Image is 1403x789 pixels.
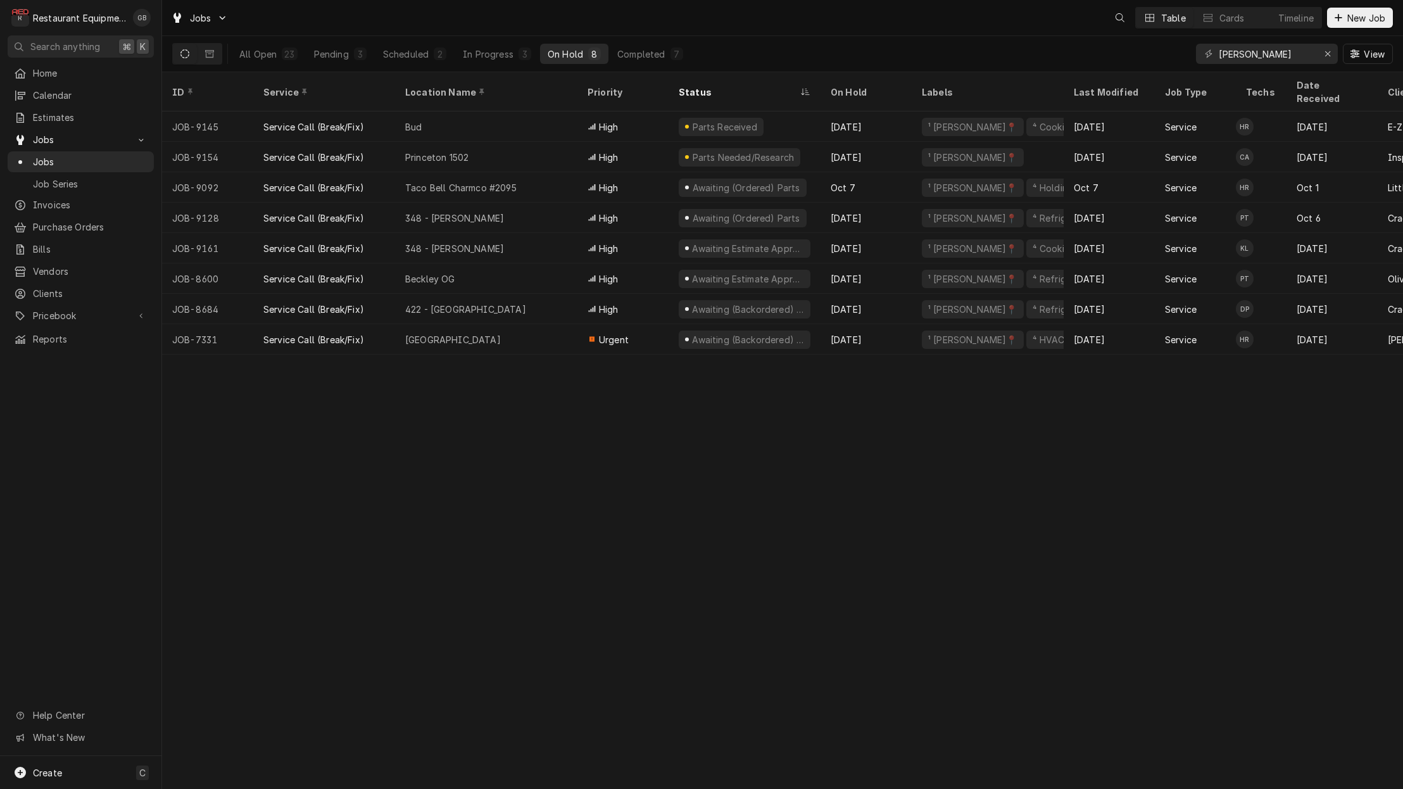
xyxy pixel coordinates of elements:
[1236,239,1254,257] div: Kaleb Lewis's Avatar
[1246,85,1276,99] div: Techs
[33,309,129,322] span: Pricebook
[691,303,805,316] div: Awaiting (Backordered) Parts
[162,263,253,294] div: JOB-8600
[927,333,1019,346] div: ¹ [PERSON_NAME]📍
[821,172,912,203] div: Oct 7
[1064,203,1155,233] div: [DATE]
[8,217,154,237] a: Purchase Orders
[1236,118,1254,136] div: HR
[33,177,148,191] span: Job Series
[162,324,253,355] div: JOB-7331
[1297,79,1365,105] div: Date Received
[1165,151,1197,164] div: Service
[821,233,912,263] div: [DATE]
[591,47,598,61] div: 8
[1110,8,1130,28] button: Open search
[927,120,1019,134] div: ¹ [PERSON_NAME]📍
[33,243,148,256] span: Bills
[405,211,504,225] div: 348 - [PERSON_NAME]
[673,47,681,61] div: 7
[139,766,146,780] span: C
[263,303,364,316] div: Service Call (Break/Fix)
[617,47,665,61] div: Completed
[691,333,805,346] div: Awaiting (Backordered) Parts
[33,198,148,211] span: Invoices
[33,111,148,124] span: Estimates
[33,133,129,146] span: Jobs
[821,324,912,355] div: [DATE]
[1236,300,1254,318] div: Donovan Pruitt's Avatar
[405,151,469,164] div: Princeton 1502
[1236,239,1254,257] div: KL
[33,89,148,102] span: Calendar
[33,220,148,234] span: Purchase Orders
[33,731,146,744] span: What's New
[599,181,619,194] span: High
[927,181,1019,194] div: ¹ [PERSON_NAME]📍
[33,155,148,168] span: Jobs
[821,111,912,142] div: [DATE]
[1236,331,1254,348] div: HR
[33,11,126,25] div: Restaurant Equipment Diagnostics
[821,294,912,324] div: [DATE]
[599,120,619,134] span: High
[405,85,565,99] div: Location Name
[166,8,233,28] a: Go to Jobs
[1064,111,1155,142] div: [DATE]
[8,261,154,282] a: Vendors
[831,85,899,99] div: On Hold
[133,9,151,27] div: Gary Beaver's Avatar
[1236,148,1254,166] div: CA
[927,151,1019,164] div: ¹ [PERSON_NAME]📍
[133,9,151,27] div: GB
[1165,211,1197,225] div: Service
[356,47,364,61] div: 3
[1236,270,1254,287] div: Paxton Turner's Avatar
[1064,142,1155,172] div: [DATE]
[599,303,619,316] span: High
[463,47,513,61] div: In Progress
[1287,172,1378,203] div: Oct 1
[927,303,1019,316] div: ¹ [PERSON_NAME]📍
[691,181,801,194] div: Awaiting (Ordered) Parts
[1236,270,1254,287] div: PT
[162,233,253,263] div: JOB-9161
[599,272,619,286] span: High
[8,194,154,215] a: Invoices
[1278,11,1314,25] div: Timeline
[405,272,455,286] div: Beckley OG
[1236,209,1254,227] div: PT
[1031,181,1136,194] div: ⁴ Holding & Warming ♨️
[162,294,253,324] div: JOB-8684
[263,151,364,164] div: Service Call (Break/Fix)
[1287,111,1378,142] div: [DATE]
[263,181,364,194] div: Service Call (Break/Fix)
[140,40,146,53] span: K
[1064,263,1155,294] div: [DATE]
[33,287,148,300] span: Clients
[8,174,154,194] a: Job Series
[1236,179,1254,196] div: HR
[436,47,444,61] div: 2
[927,272,1019,286] div: ¹ [PERSON_NAME]📍
[548,47,583,61] div: On Hold
[1074,85,1142,99] div: Last Modified
[8,107,154,128] a: Estimates
[1361,47,1387,61] span: View
[33,709,146,722] span: Help Center
[679,85,798,99] div: Status
[8,283,154,304] a: Clients
[11,9,29,27] div: Restaurant Equipment Diagnostics's Avatar
[1165,303,1197,316] div: Service
[1165,242,1197,255] div: Service
[821,142,912,172] div: [DATE]
[1287,233,1378,263] div: [DATE]
[8,35,154,58] button: Search anything⌘K
[1345,11,1388,25] span: New Job
[263,272,364,286] div: Service Call (Break/Fix)
[1165,85,1226,99] div: Job Type
[691,211,801,225] div: Awaiting (Ordered) Parts
[8,705,154,726] a: Go to Help Center
[1287,294,1378,324] div: [DATE]
[1064,324,1155,355] div: [DATE]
